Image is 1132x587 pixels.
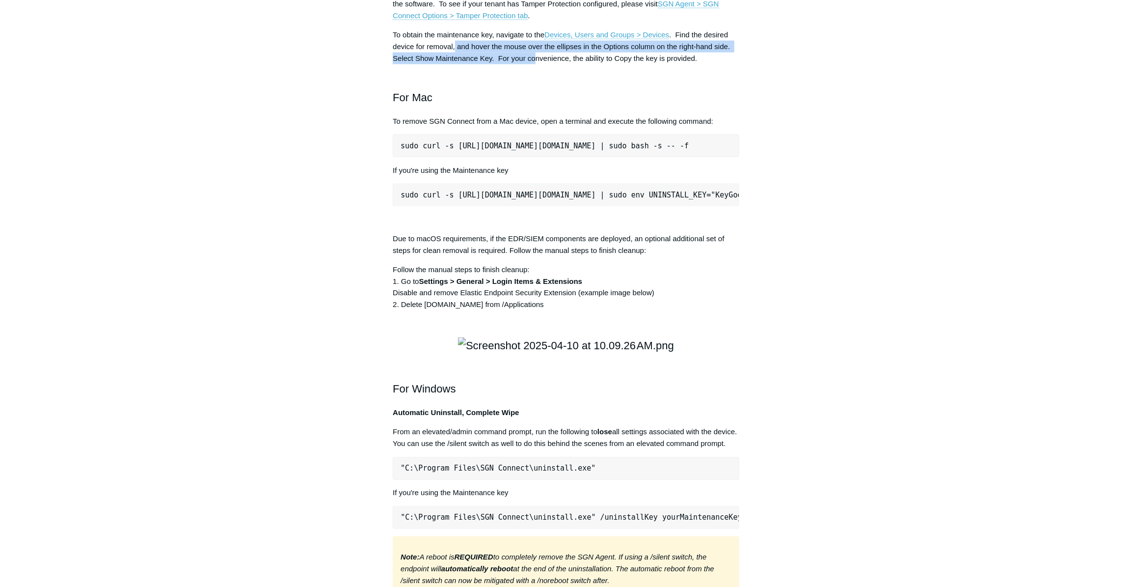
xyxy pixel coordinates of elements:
h2: For Mac [393,72,739,106]
p: To obtain the maintenance key, navigate to the . Find the desired device for removal, and hover t... [393,29,739,64]
pre: sudo curl -s [URL][DOMAIN_NAME][DOMAIN_NAME] | sudo bash -s -- -f [393,135,739,157]
p: Due to macOS requirements, if the EDR/SIEM components are deployed, an optional additional set of... [393,233,739,256]
p: If you're using the Maintenance key [393,487,739,499]
p: To remove SGN Connect from a Mac device, open a terminal and execute the following command: [393,115,739,127]
pre: "C:\Program Files\SGN Connect\uninstall.exe" /uninstallKey yourMaintenanceKeyHere [393,506,739,529]
h2: For Windows [393,363,739,398]
span: "C:\Program Files\SGN Connect\uninstall.exe" [401,464,595,473]
strong: automatically reboot [441,565,513,573]
strong: Settings > General > Login Items & Extensions [419,277,583,285]
strong: Note: [401,553,419,561]
strong: Automatic Uninstall, Complete Wipe [393,409,519,417]
a: Devices, Users and Groups > Devices [544,30,669,39]
p: Follow the manual steps to finish cleanup: 1. Go to Disable and remove Elastic Endpoint Security ... [393,264,739,311]
strong: lose [597,428,612,436]
img: Screenshot 2025-04-10 at 10.09.26 AM.png [458,337,674,355]
p: If you're using the Maintenance key [393,165,739,176]
pre: sudo curl -s [URL][DOMAIN_NAME][DOMAIN_NAME] | sudo env UNINSTALL_KEY="KeyGoesHere" bash -s -- -f [393,184,739,206]
em: A reboot is to completely remove the SGN Agent. If using a /silent switch, the endpoint will at t... [401,553,714,585]
span: From an elevated/admin command prompt, run the following to all settings associated with the devi... [393,428,737,448]
strong: REQUIRED [455,553,493,561]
